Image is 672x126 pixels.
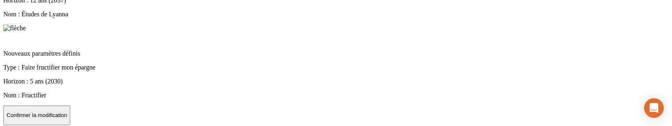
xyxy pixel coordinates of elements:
[3,78,669,85] p: Horizon : 5 ans (2030)
[644,98,664,118] div: Open Intercom Messenger
[7,112,67,118] p: Confirmer la modification
[3,106,70,125] button: Confirmer la modification
[3,92,669,99] p: Nom : Fructifier
[3,25,26,32] img: flèche
[3,50,669,57] p: Nouveaux paramètres définis
[3,11,669,18] p: Nom : Études de Lyanna
[3,64,669,71] p: Type : Faire fructifier mon épargne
